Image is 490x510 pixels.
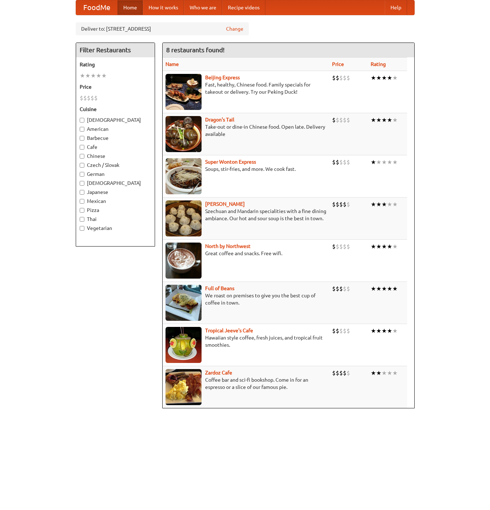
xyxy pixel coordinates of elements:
[205,75,240,80] a: Beijing Express
[165,250,327,257] p: Great coffee and snacks. Free wifi.
[96,72,101,80] li: ★
[343,116,346,124] li: $
[80,72,85,80] li: ★
[184,0,222,15] a: Who we are
[80,179,151,187] label: [DEMOGRAPHIC_DATA]
[336,285,339,293] li: $
[94,94,98,102] li: $
[80,152,151,160] label: Chinese
[336,369,339,377] li: $
[343,74,346,82] li: $
[205,328,253,333] b: Tropical Jeeve's Cafe
[80,163,84,168] input: Czech / Slovak
[376,200,381,208] li: ★
[80,198,151,205] label: Mexican
[332,158,336,166] li: $
[343,327,346,335] li: $
[165,165,327,173] p: Soups, stir-fries, and more. We cook fast.
[205,159,256,165] a: Super Wonton Express
[381,116,387,124] li: ★
[387,285,392,293] li: ★
[381,243,387,250] li: ★
[226,25,243,32] a: Change
[80,217,84,222] input: Thai
[339,369,343,377] li: $
[371,61,386,67] a: Rating
[165,334,327,349] p: Hawaiian style coffee, fresh juices, and tropical fruit smoothies.
[343,369,346,377] li: $
[336,74,339,82] li: $
[80,154,84,159] input: Chinese
[387,200,392,208] li: ★
[80,145,84,150] input: Cafe
[165,285,202,321] img: beans.jpg
[392,200,398,208] li: ★
[91,72,96,80] li: ★
[381,285,387,293] li: ★
[346,369,350,377] li: $
[205,117,234,123] a: Dragon's Tail
[165,208,327,222] p: Szechuan and Mandarin specialities with a fine dining ambiance. Our hot and sour soup is the best...
[87,94,91,102] li: $
[381,369,387,377] li: ★
[205,201,245,207] a: [PERSON_NAME]
[392,243,398,250] li: ★
[222,0,265,15] a: Recipe videos
[332,285,336,293] li: $
[80,225,151,232] label: Vegetarian
[392,116,398,124] li: ★
[80,83,151,90] h5: Price
[166,46,225,53] ng-pluralize: 8 restaurants found!
[381,327,387,335] li: ★
[80,143,151,151] label: Cafe
[80,118,84,123] input: [DEMOGRAPHIC_DATA]
[332,116,336,124] li: $
[80,134,151,142] label: Barbecue
[371,369,376,377] li: ★
[336,327,339,335] li: $
[371,243,376,250] li: ★
[392,369,398,377] li: ★
[336,243,339,250] li: $
[91,94,94,102] li: $
[80,199,84,204] input: Mexican
[346,285,350,293] li: $
[80,106,151,113] h5: Cuisine
[371,158,376,166] li: ★
[80,181,84,186] input: [DEMOGRAPHIC_DATA]
[76,22,249,35] div: Deliver to: [STREET_ADDRESS]
[381,200,387,208] li: ★
[385,0,407,15] a: Help
[165,123,327,138] p: Take-out or dine-in Chinese food. Open late. Delivery available
[343,200,346,208] li: $
[76,0,118,15] a: FoodMe
[339,243,343,250] li: $
[392,285,398,293] li: ★
[80,189,151,196] label: Japanese
[143,0,184,15] a: How it works
[387,116,392,124] li: ★
[205,370,232,376] a: Zardoz Cafe
[80,116,151,124] label: [DEMOGRAPHIC_DATA]
[80,161,151,169] label: Czech / Slovak
[346,200,350,208] li: $
[165,376,327,391] p: Coffee bar and sci-fi bookshop. Come in for an espresso or a slice of our famous pie.
[346,74,350,82] li: $
[80,125,151,133] label: American
[80,170,151,178] label: German
[332,200,336,208] li: $
[339,158,343,166] li: $
[343,158,346,166] li: $
[80,94,83,102] li: $
[165,81,327,96] p: Fast, healthy, Chinese food. Family specials for takeout or delivery. Try our Peking Duck!
[165,200,202,236] img: shandong.jpg
[165,61,179,67] a: Name
[387,243,392,250] li: ★
[80,207,151,214] label: Pizza
[205,285,234,291] a: Full of Beans
[205,243,251,249] a: North by Northwest
[371,285,376,293] li: ★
